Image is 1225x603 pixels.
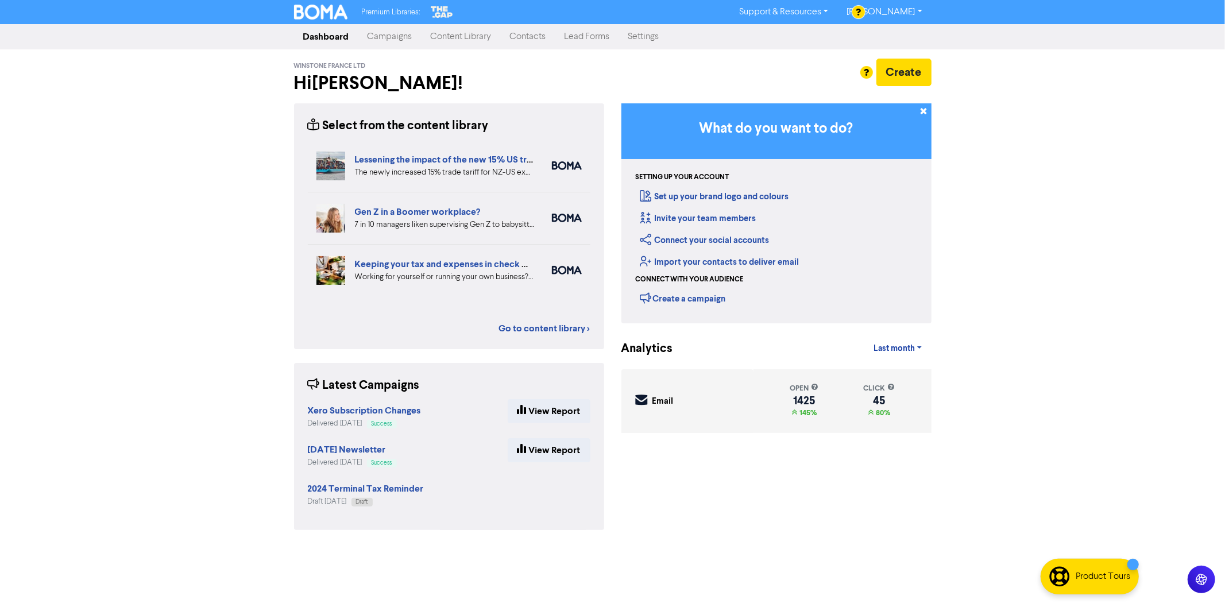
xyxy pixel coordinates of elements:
[355,258,639,270] a: Keeping your tax and expenses in check when you are self-employed
[797,408,817,418] span: 145%
[358,25,422,48] a: Campaigns
[355,167,535,179] div: The newly increased 15% trade tariff for NZ-US exports could well have a major impact on your mar...
[552,266,582,275] img: boma_accounting
[508,399,590,423] a: View Report
[294,25,358,48] a: Dashboard
[640,235,770,246] a: Connect your social accounts
[621,340,659,358] div: Analytics
[308,485,424,494] a: 2024 Terminal Tax Reminder
[308,444,386,455] strong: [DATE] Newsletter
[308,483,424,494] strong: 2024 Terminal Tax Reminder
[555,25,619,48] a: Lead Forms
[294,62,366,70] span: Winstone France Ltd
[652,395,674,408] div: Email
[508,438,590,462] a: View Report
[552,214,582,222] img: boma
[790,396,818,405] div: 1425
[308,117,489,135] div: Select from the content library
[294,5,348,20] img: BOMA Logo
[308,405,421,416] strong: Xero Subscription Changes
[372,460,392,466] span: Success
[552,161,582,170] img: boma
[355,206,481,218] a: Gen Z in a Boomer workplace?
[308,496,424,507] div: Draft [DATE]
[355,154,565,165] a: Lessening the impact of the new 15% US trade tariff
[308,446,386,455] a: [DATE] Newsletter
[372,421,392,427] span: Success
[837,3,931,21] a: [PERSON_NAME]
[863,396,895,405] div: 45
[429,5,454,20] img: The Gap
[619,25,668,48] a: Settings
[730,3,837,21] a: Support & Resources
[874,343,915,354] span: Last month
[863,383,895,394] div: click
[501,25,555,48] a: Contacts
[874,408,890,418] span: 80%
[422,25,501,48] a: Content Library
[294,72,604,94] h2: Hi [PERSON_NAME] !
[621,103,932,323] div: Getting Started in BOMA
[308,418,421,429] div: Delivered [DATE]
[308,407,421,416] a: Xero Subscription Changes
[640,191,789,202] a: Set up your brand logo and colours
[639,121,914,137] h3: What do you want to do?
[636,275,744,285] div: Connect with your audience
[361,9,420,16] span: Premium Libraries:
[864,337,931,360] a: Last month
[308,457,397,468] div: Delivered [DATE]
[640,257,799,268] a: Import your contacts to deliver email
[636,172,729,183] div: Setting up your account
[1168,548,1225,603] iframe: Chat Widget
[308,377,420,395] div: Latest Campaigns
[640,213,756,224] a: Invite your team members
[355,271,535,283] div: Working for yourself or running your own business? Setup robust systems for expenses & tax requir...
[356,499,368,505] span: Draft
[355,219,535,231] div: 7 in 10 managers liken supervising Gen Z to babysitting or parenting. But is your people manageme...
[876,59,932,86] button: Create
[640,289,726,307] div: Create a campaign
[790,383,818,394] div: open
[499,322,590,335] a: Go to content library >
